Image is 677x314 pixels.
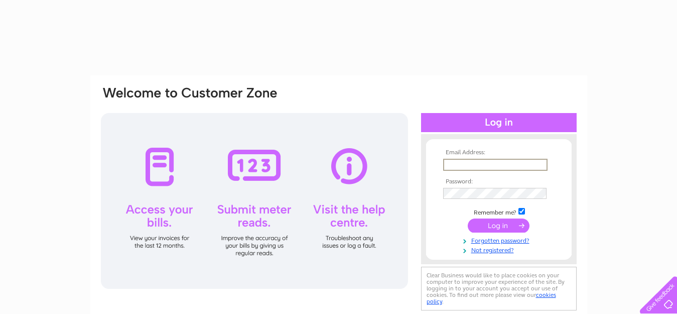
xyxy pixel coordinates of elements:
th: Email Address: [441,149,557,156]
a: Forgotten password? [443,235,557,245]
a: cookies policy [427,291,556,305]
td: Remember me? [441,206,557,217]
th: Password: [441,178,557,185]
div: Clear Business would like to place cookies on your computer to improve your experience of the sit... [421,267,577,310]
a: Not registered? [443,245,557,254]
input: Submit [468,219,529,233]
